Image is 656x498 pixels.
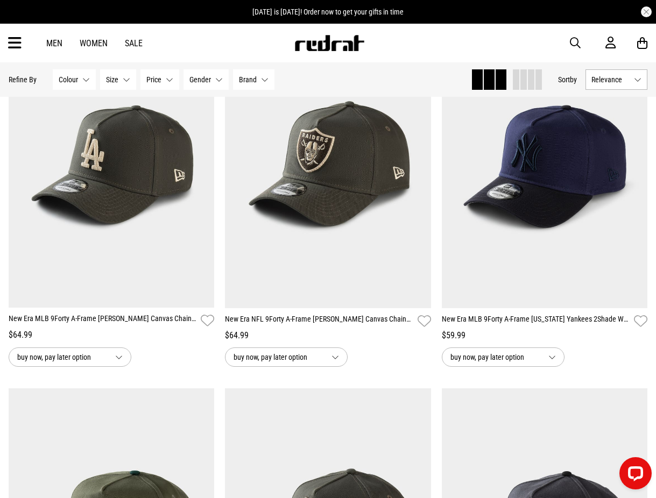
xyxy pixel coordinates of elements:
span: by [570,75,577,84]
button: buy now, pay later option [225,347,348,367]
span: buy now, pay later option [450,351,540,364]
img: New Era Mlb 9forty A-frame New York Yankees 2shade Wash Light Navy Snapback in Blue [442,20,648,308]
span: Price [146,75,161,84]
span: buy now, pay later option [17,351,107,364]
span: Gender [189,75,211,84]
a: Sale [125,38,143,48]
button: Colour [53,69,96,90]
div: $64.99 [225,329,431,342]
button: buy now, pay later option [442,347,565,367]
button: Gender [184,69,229,90]
span: Brand [239,75,257,84]
button: Size [100,69,136,90]
img: New Era Nfl 9forty A-frame Moss Canvas Chainstitch Las Vegas Raiders Snapba in Brown [225,20,431,308]
a: Men [46,38,62,48]
img: New Era Mlb 9forty A-frame Moss Canvas Chainstitch Los Angeles Dodgers Snap in Brown [9,20,214,308]
a: New Era MLB 9Forty A-Frame [US_STATE] Yankees 2Shade Wash Light Navy Snapback [442,314,630,329]
div: $59.99 [442,329,647,342]
img: Redrat logo [294,35,365,51]
button: buy now, pay later option [9,347,131,367]
span: [DATE] is [DATE]! Order now to get your gifts in time [252,8,404,16]
a: New Era MLB 9Forty A-Frame [PERSON_NAME] Canvas Chainstitch Los Angeles Dodgers Snap [9,313,196,329]
span: buy now, pay later option [234,351,323,364]
a: Women [80,38,108,48]
p: Refine By [9,75,37,84]
button: Brand [233,69,274,90]
button: Relevance [586,69,647,90]
div: $64.99 [9,329,214,342]
span: Relevance [591,75,630,84]
span: Size [106,75,118,84]
iframe: LiveChat chat widget [611,453,656,498]
button: Price [140,69,179,90]
a: New Era NFL 9Forty A-Frame [PERSON_NAME] Canvas Chainstitch Las Vegas Raiders Snapba [225,314,413,329]
span: Colour [59,75,78,84]
button: Sortby [558,73,577,86]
